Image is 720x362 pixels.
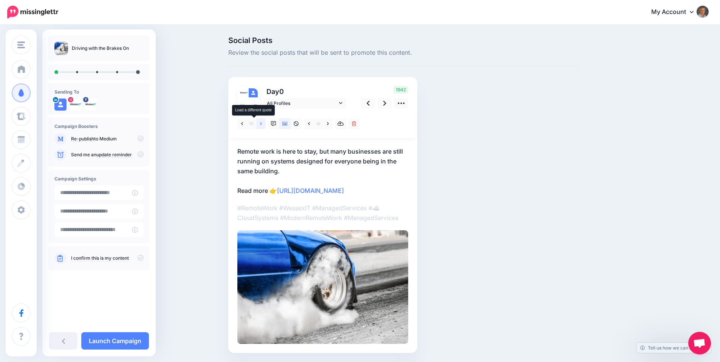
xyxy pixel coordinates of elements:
span: 1942 [393,86,408,94]
img: Missinglettr [7,6,58,18]
a: update reminder [96,152,132,158]
p: to Medium [71,136,144,142]
a: Tell us how we can improve [636,343,711,353]
span: Review the social posts that will be sent to promote this content. [228,48,579,58]
img: 327928650_673138581274106_3875633941848458916_n-bsa154355.jpg [240,97,258,116]
p: Driving with the Brakes On [72,45,129,52]
img: menu.png [17,42,25,48]
img: user_default_image.png [249,88,258,97]
h4: Campaign Boosters [54,123,144,129]
span: 0 [279,88,284,96]
a: My Account [644,3,709,22]
img: 6bbed471f889b66500a4ae0e1b0bf4ee_thumb.jpg [54,42,68,55]
h4: Sending To [54,89,144,95]
p: Remote work is here to stay, but many businesses are still running on systems designed for everyo... [237,146,408,196]
h4: Campaign Settings [54,176,144,182]
img: 298904122_491295303008062_5151176161762072367_n-bsa154353.jpg [85,99,97,111]
a: Open chat [688,332,711,354]
p: #RemoteWork #WessexIT #ManagedServices #☁️CloudSystems #ModernRemoteWork #ManagedServices [237,203,408,223]
p: Day [263,86,347,97]
a: [URL][DOMAIN_NAME] [277,187,344,194]
a: I confirm this is my content [71,255,129,261]
img: user_default_image.png [54,99,67,111]
img: 327928650_673138581274106_3875633941848458916_n-bsa154355.jpg [70,99,82,111]
a: All Profiles [263,98,346,109]
p: Send me an [71,151,144,158]
img: 298904122_491295303008062_5151176161762072367_n-bsa154353.jpg [240,88,249,97]
img: 6bbed471f889b66500a4ae0e1b0bf4ee.jpg [237,230,408,344]
span: All Profiles [267,99,337,107]
span: Social Posts [228,37,579,44]
a: Re-publish [71,136,94,142]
